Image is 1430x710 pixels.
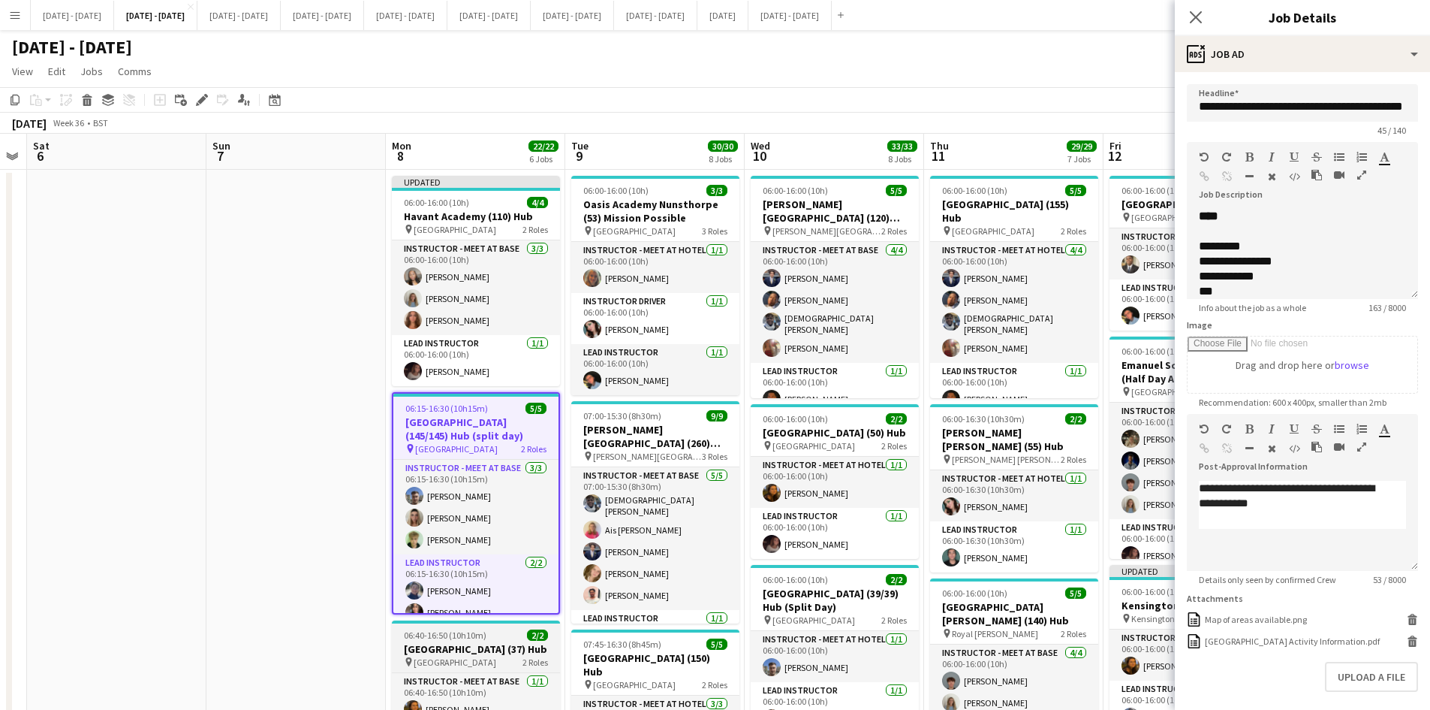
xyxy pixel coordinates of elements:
app-card-role: Lead Instructor1/106:00-16:00 (10h)[PERSON_NAME] [751,363,919,414]
span: 2 Roles [881,615,907,626]
span: 06:00-16:00 (10h) [763,413,828,424]
a: View [6,62,39,81]
span: 2 Roles [881,225,907,237]
button: Underline [1289,151,1299,163]
span: [PERSON_NAME][GEOGRAPHIC_DATA] [772,225,881,237]
app-card-role: Lead Instructor2/206:15-16:30 (10h15m)[PERSON_NAME][PERSON_NAME] [393,554,558,627]
app-job-card: 06:00-16:00 (10h)5/5Emanuel School (148) Hub (Half Day AM) [GEOGRAPHIC_DATA]2 RolesInstructor - M... [1109,337,1278,559]
button: Insert video [1334,169,1344,181]
a: Edit [42,62,71,81]
app-card-role: Instructor - Meet at Hotel1/106:00-16:00 (10h)[PERSON_NAME] [751,457,919,508]
span: Kensington Prep [1131,613,1193,624]
button: [DATE] - [DATE] [531,1,614,30]
span: 4/4 [527,197,548,208]
h3: [PERSON_NAME][GEOGRAPHIC_DATA] (260) Hub [571,423,739,450]
span: 2/2 [1065,413,1086,424]
app-card-role: Instructor - Meet at Base4/406:00-16:00 (10h)[PERSON_NAME][PERSON_NAME][PERSON_NAME][PERSON_NAME] [1109,403,1278,519]
span: 5/5 [1065,588,1086,599]
h3: [GEOGRAPHIC_DATA] (63) Hub [1109,198,1278,211]
h3: [GEOGRAPHIC_DATA] (150) Hub [571,651,739,678]
button: Clear Formatting [1266,171,1277,183]
button: Paste as plain text [1311,169,1322,181]
span: 06:00-16:00 (10h) [404,197,469,208]
button: [DATE] - [DATE] [364,1,447,30]
span: Fri [1109,139,1121,153]
app-job-card: 06:00-16:00 (10h)5/5[GEOGRAPHIC_DATA] (155) Hub [GEOGRAPHIC_DATA]2 RolesInstructor - Meet at Hote... [930,176,1098,398]
div: 8 Jobs [888,153,917,165]
button: [DATE] - [DATE] [281,1,364,30]
span: Comms [118,65,152,78]
app-card-role: Instructor - Meet at Hotel1/106:00-16:00 (10h)[PERSON_NAME] [751,631,919,682]
span: 2/2 [886,574,907,585]
span: 2 Roles [522,224,548,235]
button: Fullscreen [1356,441,1367,453]
app-job-card: 07:00-15:30 (8h30m)9/9[PERSON_NAME][GEOGRAPHIC_DATA] (260) Hub [PERSON_NAME][GEOGRAPHIC_DATA]3 Ro... [571,401,739,624]
button: Unordered List [1334,423,1344,435]
span: 5/5 [886,185,907,196]
span: Info about the job as a whole [1187,302,1318,313]
span: [PERSON_NAME] [PERSON_NAME] [952,454,1061,465]
span: 06:15-16:30 (10h15m) [405,403,488,414]
div: BST [93,117,108,128]
span: 9 [569,147,589,165]
app-card-role: Instructor - Meet at Base5/507:00-15:30 (8h30m)[DEMOGRAPHIC_DATA][PERSON_NAME]Ais [PERSON_NAME][P... [571,467,739,610]
span: 2 Roles [1061,628,1086,639]
button: Horizontal Line [1244,443,1254,455]
app-card-role: Lead Instructor1/106:00-16:00 (10h)[PERSON_NAME] [1109,279,1278,331]
span: Thu [930,139,949,153]
button: [DATE] [697,1,748,30]
app-card-role: Lead Instructor1/106:00-16:00 (10h)[PERSON_NAME] [1109,519,1278,570]
app-job-card: 06:00-16:30 (10h30m)2/2[PERSON_NAME] [PERSON_NAME] (55) Hub [PERSON_NAME] [PERSON_NAME]2 RolesIns... [930,404,1098,573]
span: 2/2 [527,630,548,641]
app-job-card: 06:00-16:00 (10h)5/5[PERSON_NAME][GEOGRAPHIC_DATA] (120) Time Attack (H/D AM) [PERSON_NAME][GEOGR... [751,176,919,398]
app-card-role: Instructor - Meet at Base1/106:00-16:00 (10h)[PERSON_NAME] [1109,228,1278,279]
span: 10 [748,147,770,165]
span: 29/29 [1067,140,1097,152]
button: Strikethrough [1311,151,1322,163]
button: Insert video [1334,441,1344,453]
span: 5/5 [706,639,727,650]
app-card-role: Lead Instructor1/106:00-16:30 (10h30m)[PERSON_NAME] [930,521,1098,573]
span: Tue [571,139,589,153]
button: HTML Code [1289,171,1299,183]
button: Bold [1244,151,1254,163]
div: Updated06:00-16:00 (10h)4/4Havant Academy (110) Hub [GEOGRAPHIC_DATA]2 RolesInstructor - Meet at ... [392,176,560,386]
span: 6 [31,147,50,165]
div: 7 Jobs [1067,153,1096,165]
span: Recommendation: 600 x 400px, smaller than 2mb [1187,397,1398,408]
span: 2/2 [886,413,907,424]
span: 07:00-15:30 (8h30m) [583,410,661,421]
app-card-role: Lead Instructor1/106:00-16:00 (10h)[PERSON_NAME] [392,335,560,386]
span: 06:00-16:00 (10h) [1121,185,1187,196]
span: 07:45-16:30 (8h45m) [583,639,661,650]
button: Strikethrough [1311,423,1322,435]
button: Undo [1199,423,1209,435]
span: 06:00-16:00 (10h) [763,574,828,585]
span: 06:00-16:00 (10h) [583,185,649,196]
div: 8 Jobs [709,153,737,165]
span: 06:00-16:00 (10h) [1121,346,1187,357]
app-job-card: 06:15-16:30 (10h15m)5/5[GEOGRAPHIC_DATA] (145/145) Hub (split day) [GEOGRAPHIC_DATA]2 RolesInstru... [392,392,560,615]
span: 163 / 8000 [1356,302,1418,313]
span: Details only seen by confirmed Crew [1187,574,1348,585]
label: Attachments [1187,593,1243,604]
span: 06:40-16:50 (10h10m) [404,630,486,641]
h3: [PERSON_NAME][GEOGRAPHIC_DATA] (120) Time Attack (H/D AM) [751,198,919,225]
button: [DATE] - [DATE] [31,1,114,30]
span: [GEOGRAPHIC_DATA] [593,225,676,237]
button: [DATE] - [DATE] [748,1,832,30]
h3: Oasis Academy Nunsthorpe (53) Mission Possible [571,198,739,225]
button: Ordered List [1356,151,1367,163]
app-card-role: Lead Instructor1/1 [571,610,739,661]
div: Job Ad [1175,36,1430,72]
button: Bold [1244,423,1254,435]
span: 06:00-16:00 (10h) [763,185,828,196]
span: Edit [48,65,65,78]
app-card-role: Instructor - Meet at Base3/306:15-16:30 (10h15m)[PERSON_NAME][PERSON_NAME][PERSON_NAME] [393,460,558,554]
